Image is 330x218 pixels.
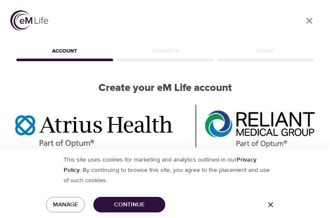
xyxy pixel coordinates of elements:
img: logo [10,10,48,31]
span: Continue [100,199,158,210]
a: close [299,10,320,31]
button: Manage [46,197,85,213]
p: This site uses cookies for marketing and analytics outlined in our . By continuing to browse this... [55,155,275,186]
img: Optum%20MA_AtriusReliant.png [15,105,315,148]
h2: Create your eM Life account [15,82,316,94]
a: Privacy Policy [64,156,256,174]
span: Manage [53,199,78,210]
button: Continue [93,197,165,213]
